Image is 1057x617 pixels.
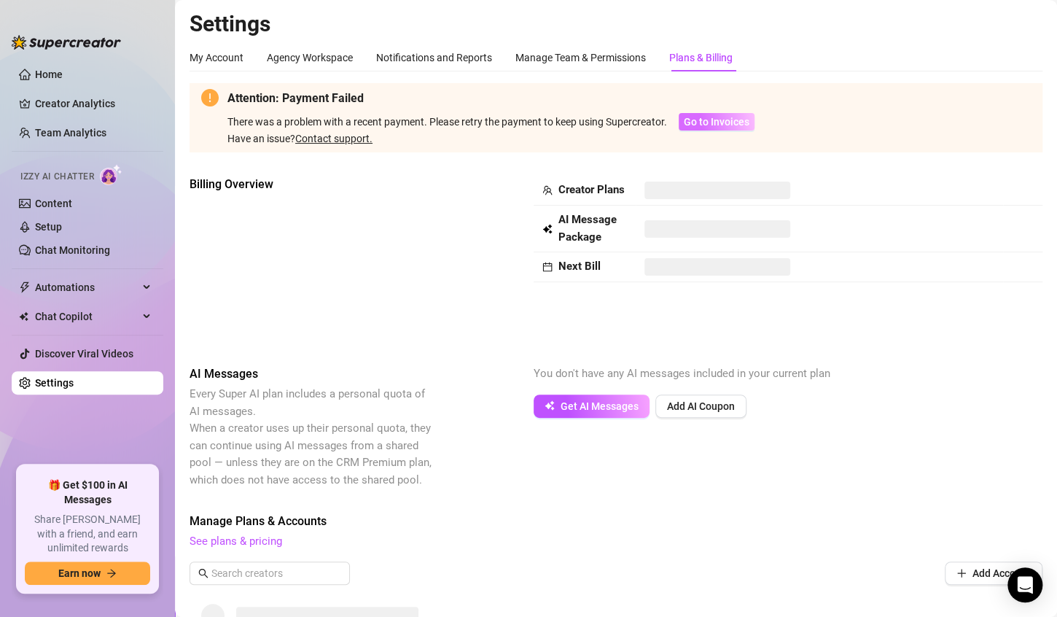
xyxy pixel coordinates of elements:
span: Add Account [972,567,1031,579]
a: Setup [35,221,62,233]
div: Agency Workspace [267,50,353,66]
a: See plans & pricing [190,535,282,548]
div: Have an issue? [227,131,754,147]
a: Home [35,69,63,80]
div: There was a problem with a recent payment. Please retry the payment to keep using Supercreator. [227,114,667,130]
a: Settings [35,377,74,389]
div: Notifications and Reports [376,50,492,66]
span: team [542,185,553,195]
strong: Creator Plans [558,183,625,196]
span: Billing Overview [190,176,434,193]
span: Izzy AI Chatter [20,170,94,184]
a: Chat Monitoring [35,244,110,256]
span: Chat Copilot [35,305,139,328]
a: Creator Analytics [35,92,152,115]
span: Share [PERSON_NAME] with a friend, and earn unlimited rewards [25,513,150,556]
img: logo-BBDzfeDw.svg [12,35,121,50]
span: Every Super AI plan includes a personal quota of AI messages. When a creator uses up their person... [190,387,432,486]
span: You don't have any AI messages included in your current plan [534,367,830,380]
input: Search creators [211,565,329,581]
a: Discover Viral Videos [35,348,133,360]
span: Earn now [58,567,101,579]
h2: Settings [190,10,1042,38]
button: Go to Invoices [679,113,754,131]
a: Contact support. [295,133,373,144]
button: Earn nowarrow-right [25,562,150,585]
strong: Attention: Payment Failed [227,91,364,105]
img: Chat Copilot [19,311,28,322]
button: Add Account [945,562,1042,585]
strong: AI Message Package [558,213,617,244]
button: Get AI Messages [534,395,650,418]
span: calendar [542,262,553,272]
span: Manage Plans & Accounts [190,513,1042,530]
div: Plans & Billing [669,50,733,66]
span: plus [956,568,967,578]
img: AI Chatter [100,164,122,185]
span: arrow-right [106,568,117,578]
a: Content [35,198,72,209]
span: thunderbolt [19,282,31,293]
span: exclamation-circle [201,89,219,106]
strong: Next Bill [558,260,601,273]
div: My Account [190,50,243,66]
div: Manage Team & Permissions [515,50,646,66]
span: Get AI Messages [561,400,639,412]
span: Add AI Coupon [667,400,735,412]
div: Open Intercom Messenger [1007,567,1042,602]
span: 🎁 Get $100 in AI Messages [25,478,150,507]
span: AI Messages [190,365,434,383]
button: Add AI Coupon [655,395,746,418]
span: Go to Invoices [684,116,749,128]
a: Team Analytics [35,127,106,139]
span: search [198,568,208,578]
span: Automations [35,276,139,299]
